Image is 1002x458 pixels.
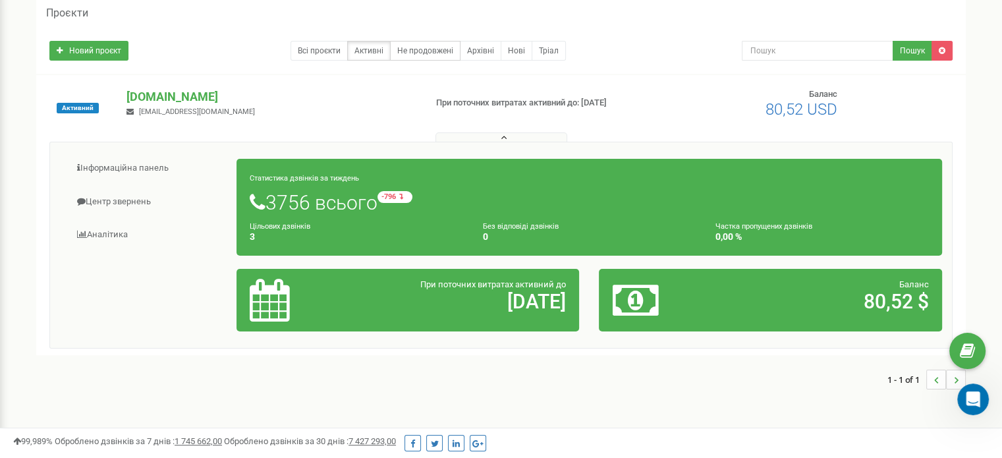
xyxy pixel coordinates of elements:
[57,103,99,113] span: Активний
[887,357,966,403] nav: ...
[250,222,310,231] small: Цільових дзвінків
[715,222,812,231] small: Частка пропущених дзвінків
[887,370,926,389] span: 1 - 1 of 1
[175,436,222,446] u: 1 745 662,00
[460,41,501,61] a: Архівні
[60,186,237,218] a: Центр звернень
[725,291,929,312] h2: 80,52 $
[362,291,566,312] h2: [DATE]
[765,100,837,119] span: 80,52 USD
[715,232,929,242] h4: 0,00 %
[899,279,929,289] span: Баланс
[483,232,696,242] h4: 0
[377,191,412,203] small: -796
[250,232,463,242] h4: 3
[957,384,989,415] iframe: Intercom live chat
[809,89,837,99] span: Баланс
[49,41,128,61] a: Новий проєкт
[420,279,566,289] span: При поточних витратах активний до
[348,436,396,446] u: 7 427 293,00
[46,7,88,19] h5: Проєкти
[390,41,460,61] a: Не продовжені
[291,41,348,61] a: Всі проєкти
[532,41,566,61] a: Тріал
[250,174,359,183] small: Статистика дзвінків за тиждень
[13,436,53,446] span: 99,989%
[55,436,222,446] span: Оброблено дзвінків за 7 днів :
[436,97,647,109] p: При поточних витратах активний до: [DATE]
[250,191,929,214] h1: 3756 всього
[893,41,932,61] button: Пошук
[224,436,396,446] span: Оброблено дзвінків за 30 днів :
[126,88,414,105] p: [DOMAIN_NAME]
[742,41,893,61] input: Пошук
[483,222,559,231] small: Без відповіді дзвінків
[347,41,391,61] a: Активні
[60,152,237,185] a: Інформаційна панель
[501,41,532,61] a: Нові
[139,107,255,116] span: [EMAIL_ADDRESS][DOMAIN_NAME]
[60,219,237,251] a: Аналiтика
